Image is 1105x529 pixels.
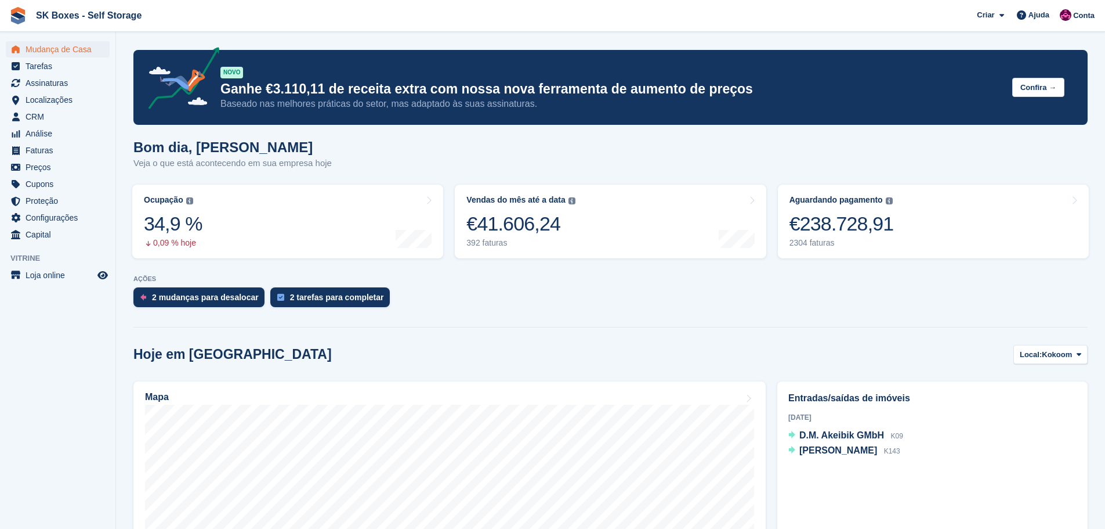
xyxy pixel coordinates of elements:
[1012,78,1064,97] button: Confira →
[466,238,575,248] div: 392 faturas
[6,109,110,125] a: menu
[290,293,384,302] div: 2 tarefas para completar
[455,185,766,258] a: Vendas do mês até a data €41.606,24 392 faturas
[26,125,95,142] span: Análise
[26,41,95,57] span: Mudança de Casa
[788,444,900,459] a: [PERSON_NAME] K143
[133,275,1088,283] p: AÇÕES
[6,193,110,209] a: menu
[788,412,1077,423] div: [DATE]
[144,238,202,248] div: 0,09 % hoje
[788,429,903,444] a: D.M. Akeibik GMbH K09
[152,293,259,302] div: 2 mudanças para desalocar
[145,392,169,402] h2: Mapa
[788,391,1077,405] h2: Entradas/saídas de imóveis
[778,185,1089,258] a: Aguardando pagamento €238.728,91 2304 faturas
[1060,9,1071,21] img: Joana Alegria
[6,125,110,142] a: menu
[26,58,95,74] span: Tarefas
[26,142,95,159] span: Faturas
[220,81,1003,98] p: Ganhe €3.110,11 de receita extra com nossa nova ferramenta de aumento de preços
[6,267,110,283] a: menu
[789,238,894,248] div: 2304 faturas
[6,210,110,226] a: menu
[1028,9,1049,21] span: Ajuda
[789,212,894,236] div: €238.728,91
[144,212,202,236] div: 34,9 %
[884,447,900,455] span: K143
[6,41,110,57] a: menu
[6,58,110,74] a: menu
[220,98,1003,110] p: Baseado nas melhores práticas do setor, mas adaptado às suas assinaturas.
[26,159,95,175] span: Preços
[26,193,95,209] span: Proteção
[133,139,332,155] h1: Bom dia, [PERSON_NAME]
[1042,349,1072,361] span: Kokoom
[270,287,396,313] a: 2 tarefas para completar
[10,253,115,264] span: Vitrine
[26,109,95,125] span: CRM
[220,67,243,78] div: NOVO
[132,185,443,258] a: Ocupação 34,9 % 0,09 % hoje
[977,9,994,21] span: Criar
[6,142,110,159] a: menu
[6,92,110,108] a: menu
[26,75,95,91] span: Assinaturas
[277,294,284,301] img: task-75834270c22a3079a89374b754ae025e5fb1db73e45f91037f5363f120a921f8.svg
[789,195,883,205] div: Aguardando pagamento
[6,176,110,192] a: menu
[133,287,270,313] a: 2 mudanças para desalocar
[886,197,893,204] img: icon-info-grey-7440780725fd019a000dd9b08b2336e03edf1995a4989e88bcd33f0948082b44.svg
[26,92,95,108] span: Localizações
[186,197,193,204] img: icon-info-grey-7440780725fd019a000dd9b08b2336e03edf1995a4989e88bcd33f0948082b44.svg
[139,47,220,113] img: price-adjustments-announcement-icon-8257ccfd72463d97f412b2fc003d46551f7dbcb40ab6d574587a9cd5c0d94...
[6,159,110,175] a: menu
[6,226,110,243] a: menu
[799,445,877,455] span: [PERSON_NAME]
[1073,10,1095,21] span: Conta
[133,347,332,362] h2: Hoje em [GEOGRAPHIC_DATA]
[891,432,903,440] span: K09
[6,75,110,91] a: menu
[1013,345,1088,364] button: Local: Kokoom
[466,195,565,205] div: Vendas do mês até a data
[144,195,183,205] div: Ocupação
[26,210,95,226] span: Configurações
[9,7,27,24] img: stora-icon-8386f47178a22dfd0bd8f6a31ec36ba5ce8667c1dd55bd0f319d3a0aa187defe.svg
[140,294,146,301] img: move_outs_to_deallocate_icon-f764333ba52eb49d3ac5e1228854f67142a1ed5810a6f6cc68b1a99e826820c5.svg
[568,197,575,204] img: icon-info-grey-7440780725fd019a000dd9b08b2336e03edf1995a4989e88bcd33f0948082b44.svg
[26,226,95,243] span: Capital
[26,176,95,192] span: Cupons
[466,212,575,236] div: €41.606,24
[96,268,110,282] a: Loja de pré-visualização
[26,267,95,283] span: Loja online
[133,157,332,170] p: Veja o que está acontecendo em sua empresa hoje
[799,430,884,440] span: D.M. Akeibik GMbH
[31,6,146,25] a: SK Boxes - Self Storage
[1020,349,1042,361] span: Local:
